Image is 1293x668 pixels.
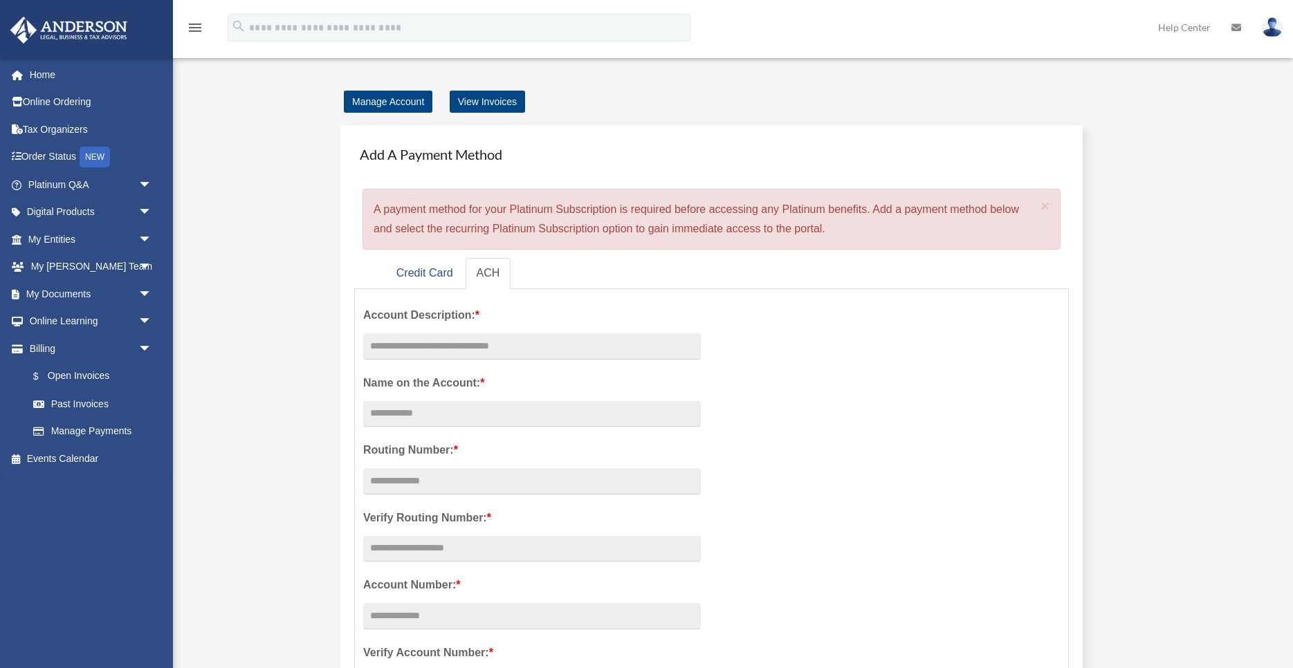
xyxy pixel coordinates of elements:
[354,139,1069,169] h4: Add A Payment Method
[6,17,131,44] img: Anderson Advisors Platinum Portal
[19,362,173,391] a: $Open Invoices
[187,24,203,36] a: menu
[138,198,166,227] span: arrow_drop_down
[363,575,701,595] label: Account Number:
[10,115,173,143] a: Tax Organizers
[363,643,701,662] label: Verify Account Number:
[363,189,1061,250] div: A payment method for your Platinum Subscription is required before accessing any Platinum benefit...
[138,308,166,336] span: arrow_drop_down
[80,147,110,167] div: NEW
[138,225,166,254] span: arrow_drop_down
[10,445,173,472] a: Events Calendar
[19,418,166,445] a: Manage Payments
[10,61,173,89] a: Home
[10,280,173,308] a: My Documentsarrow_drop_down
[187,19,203,36] i: menu
[1262,17,1283,37] img: User Pic
[231,19,246,34] i: search
[10,198,173,226] a: Digital Productsarrow_drop_down
[10,89,173,116] a: Online Ordering
[363,306,701,325] label: Account Description:
[466,258,511,289] a: ACH
[10,225,173,253] a: My Entitiesarrow_drop_down
[363,508,701,528] label: Verify Routing Number:
[138,335,166,363] span: arrow_drop_down
[1041,198,1050,213] button: Close
[10,171,173,198] a: Platinum Q&Aarrow_drop_down
[363,373,701,393] label: Name on the Account:
[10,335,173,362] a: Billingarrow_drop_down
[450,91,525,113] a: View Invoices
[10,143,173,171] a: Order StatusNEW
[344,91,432,113] a: Manage Account
[41,368,48,385] span: $
[138,280,166,308] span: arrow_drop_down
[1041,198,1050,214] span: ×
[138,253,166,281] span: arrow_drop_down
[19,390,173,418] a: Past Invoices
[10,308,173,335] a: Online Learningarrow_drop_down
[363,440,701,460] label: Routing Number:
[385,258,464,289] a: Credit Card
[10,253,173,281] a: My [PERSON_NAME] Teamarrow_drop_down
[138,171,166,199] span: arrow_drop_down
